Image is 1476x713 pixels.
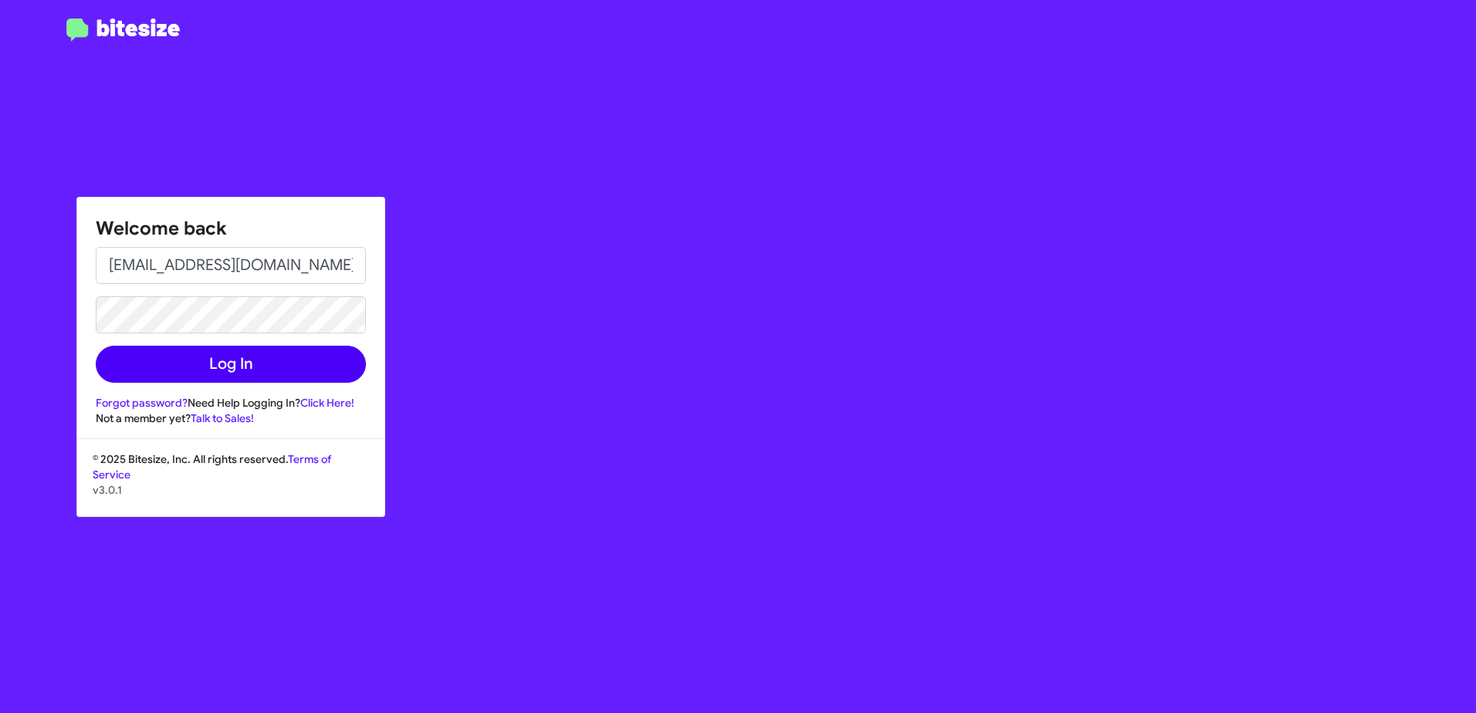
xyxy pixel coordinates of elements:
[96,395,366,411] div: Need Help Logging In?
[96,411,366,426] div: Not a member yet?
[96,396,188,410] a: Forgot password?
[77,451,384,516] div: © 2025 Bitesize, Inc. All rights reserved.
[191,411,254,425] a: Talk to Sales!
[93,452,331,482] a: Terms of Service
[93,482,369,498] p: v3.0.1
[96,216,366,241] h1: Welcome back
[300,396,354,410] a: Click Here!
[96,346,366,383] button: Log In
[96,247,366,284] input: Email address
